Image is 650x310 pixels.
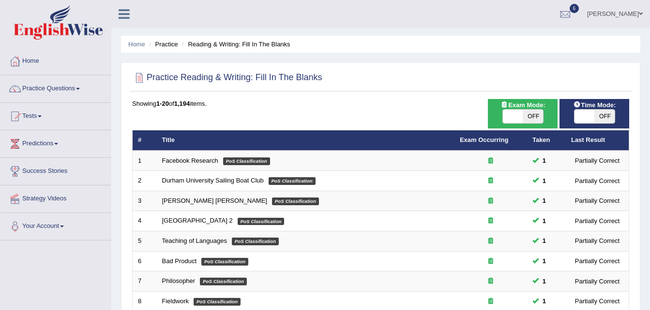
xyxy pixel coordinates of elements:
[162,197,267,204] a: [PERSON_NAME] [PERSON_NAME]
[571,196,623,206] div: Partially Correct
[460,297,522,306] div: Exam occurring question
[539,276,550,286] span: You can still take this question
[539,155,550,166] span: You can still take this question
[523,110,543,123] span: OFF
[223,157,270,165] em: PoS Classification
[162,277,196,284] a: Philosopher
[539,236,550,246] span: You can still take this question
[571,216,623,226] div: Partially Correct
[527,130,566,151] th: Taken
[539,176,550,186] span: You can still take this question
[571,176,623,186] div: Partially Correct
[539,296,550,306] span: You can still take this question
[460,197,522,206] div: Exam occurring question
[156,100,169,107] b: 1-20
[174,100,190,107] b: 1,194
[162,177,264,184] a: Durham University Sailing Boat Club
[569,100,620,110] span: Time Mode:
[201,258,248,266] em: PoS Classification
[571,256,623,266] div: Partially Correct
[460,136,508,143] a: Exam Occurring
[539,196,550,206] span: You can still take this question
[0,213,111,237] a: Your Account
[0,130,111,155] a: Predictions
[133,151,157,171] td: 1
[133,271,157,292] td: 7
[497,100,549,110] span: Exam Mode:
[571,276,623,286] div: Partially Correct
[133,130,157,151] th: #
[133,191,157,211] td: 3
[460,216,522,225] div: Exam occurring question
[162,297,189,305] a: Fieldwork
[194,298,241,306] em: PoS Classification
[0,185,111,210] a: Strategy Videos
[488,99,558,128] div: Show exams occurring in exams
[566,130,629,151] th: Last Result
[162,217,233,224] a: [GEOGRAPHIC_DATA] 2
[272,197,319,205] em: PoS Classification
[0,75,111,99] a: Practice Questions
[539,256,550,266] span: You can still take this question
[0,48,111,72] a: Home
[133,231,157,252] td: 5
[460,257,522,266] div: Exam occurring question
[460,237,522,246] div: Exam occurring question
[162,257,197,265] a: Bad Product
[539,216,550,226] span: You can still take this question
[460,156,522,166] div: Exam occurring question
[460,176,522,185] div: Exam occurring question
[232,238,279,245] em: PoS Classification
[157,130,454,151] th: Title
[0,158,111,182] a: Success Stories
[200,278,247,285] em: PoS Classification
[133,171,157,191] td: 2
[571,155,623,166] div: Partially Correct
[128,41,145,48] a: Home
[460,277,522,286] div: Exam occurring question
[180,40,290,49] li: Reading & Writing: Fill In The Blanks
[132,70,322,85] h2: Practice Reading & Writing: Fill In The Blanks
[0,103,111,127] a: Tests
[571,296,623,306] div: Partially Correct
[133,211,157,231] td: 4
[269,177,316,185] em: PoS Classification
[238,218,285,225] em: PoS Classification
[594,110,615,123] span: OFF
[162,237,227,244] a: Teaching of Languages
[570,4,579,13] span: 6
[133,251,157,271] td: 6
[147,40,178,49] li: Practice
[132,99,629,108] div: Showing of items.
[571,236,623,246] div: Partially Correct
[162,157,218,164] a: Facebook Research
